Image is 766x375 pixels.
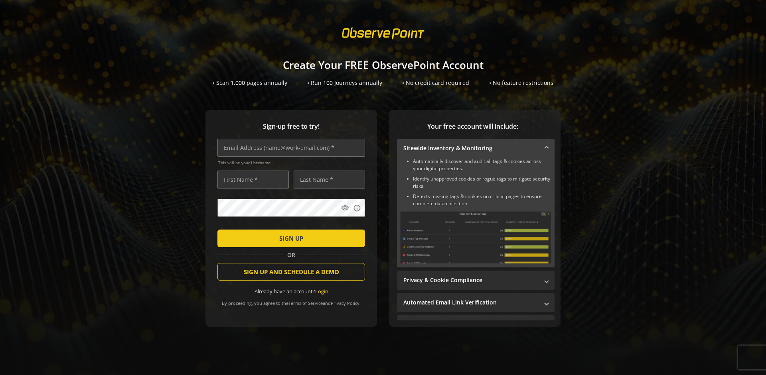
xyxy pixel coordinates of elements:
[413,158,551,172] li: Automatically discover and audit all tags & cookies across your digital properties.
[331,300,359,306] a: Privacy Policy
[288,300,323,306] a: Terms of Service
[284,251,298,259] span: OR
[489,79,553,87] div: • No feature restrictions
[402,79,469,87] div: • No credit card required
[244,265,339,279] span: SIGN UP AND SCHEDULE A DEMO
[397,158,555,267] div: Sitewide Inventory & Monitoring
[353,204,361,212] mat-icon: info
[397,315,555,334] mat-expansion-panel-header: Performance Monitoring with Web Vitals
[307,79,382,87] div: • Run 100 Journeys annually
[217,263,365,281] button: SIGN UP AND SCHEDULE A DEMO
[217,171,289,188] input: First Name *
[403,144,539,152] mat-panel-title: Sitewide Inventory & Monitoring
[217,122,365,131] span: Sign-up free to try!
[397,271,555,290] mat-expansion-panel-header: Privacy & Cookie Compliance
[217,139,365,157] input: Email Address (name@work-email.com) *
[217,288,365,295] div: Already have an account?
[279,231,303,245] span: SIGN UP
[397,293,555,312] mat-expansion-panel-header: Automated Email Link Verification
[218,160,365,165] span: This will be your Username
[397,122,549,131] span: Your free account will include:
[294,171,365,188] input: Last Name *
[217,230,365,247] button: SIGN UP
[217,295,365,306] div: By proceeding, you agree to the and .
[403,298,539,306] mat-panel-title: Automated Email Link Verification
[413,175,551,190] li: Identify unapproved cookies or rogue tags to mitigate security risks.
[341,204,349,212] mat-icon: visibility
[213,79,287,87] div: • Scan 1,000 pages annually
[315,288,328,295] a: Login
[413,193,551,207] li: Detects missing tags & cookies on critical pages to ensure complete data collection.
[403,276,539,284] mat-panel-title: Privacy & Cookie Compliance
[400,211,551,263] img: Sitewide Inventory & Monitoring
[397,139,555,158] mat-expansion-panel-header: Sitewide Inventory & Monitoring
